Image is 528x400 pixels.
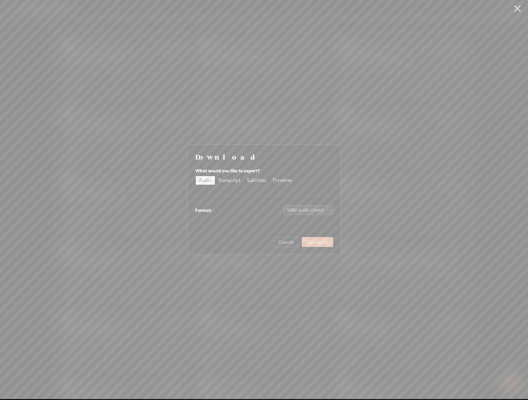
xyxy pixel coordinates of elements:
div: Transcript [218,176,241,185]
span: WAV audio (.wav) [287,206,329,215]
div: Subtitles [247,176,266,185]
div: segmented control [195,175,295,185]
button: Cancel [274,237,298,247]
div: Format: [195,207,212,214]
h4: Download [195,152,333,161]
button: Download [302,237,333,247]
div: Timeline [272,176,292,185]
div: Audio [199,176,212,185]
span: Cancel [279,239,293,245]
span: Download [307,239,328,245]
div: What would you like to export? [195,167,333,175]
